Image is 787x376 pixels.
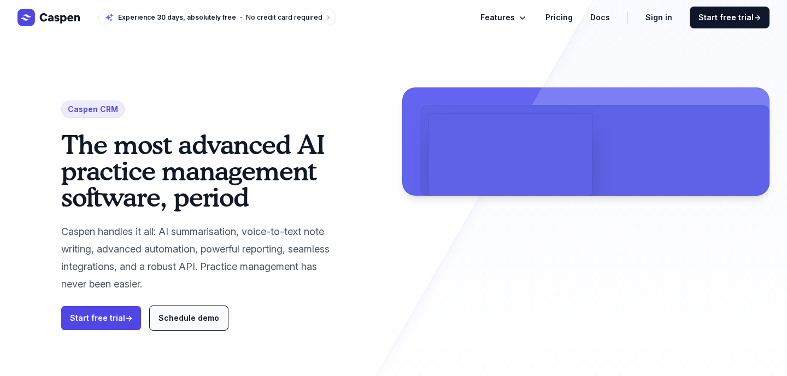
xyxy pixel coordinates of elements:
[698,12,761,23] span: Start free trial
[590,11,610,24] a: Docs
[480,11,528,24] button: Features
[158,313,219,322] span: Schedule demo
[754,13,761,22] span: →
[150,306,228,330] a: Schedule demo
[61,223,341,293] p: Caspen handles it all: AI summarisation, voice-to-text note writing, advanced automation, powerfu...
[118,13,236,22] span: Experience 30 days, absolutely free
[61,131,341,210] h1: The most advanced AI practice management software, period
[61,101,125,118] span: Caspen CRM
[61,306,141,330] a: Start free trial
[645,11,672,24] a: Sign in
[480,11,515,24] span: Features
[690,7,770,28] a: Start free trial
[246,13,322,21] span: No credit card required
[98,9,336,26] a: Experience 30 days, absolutely freeNo credit card required
[545,11,573,24] a: Pricing
[125,313,132,322] span: →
